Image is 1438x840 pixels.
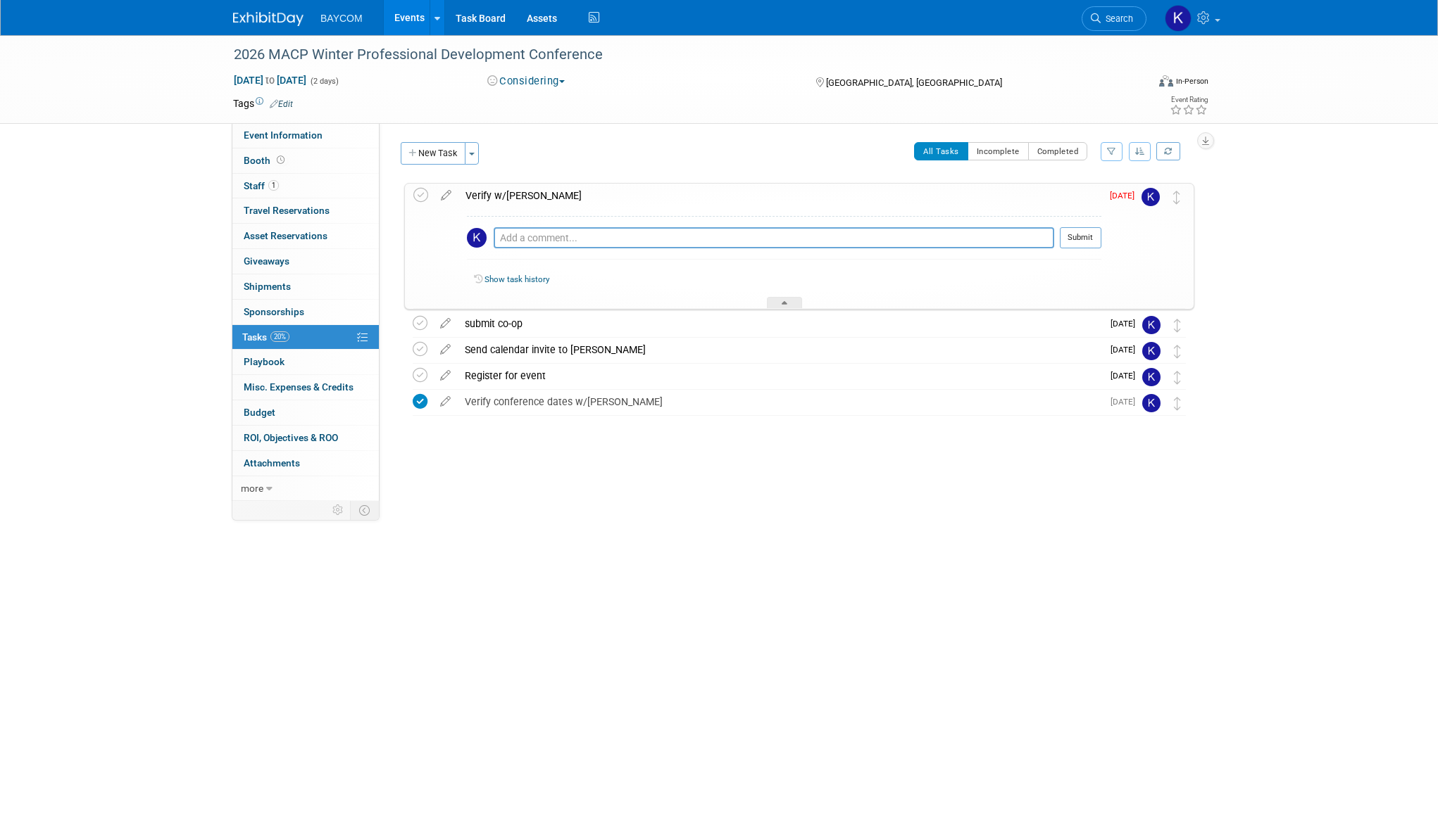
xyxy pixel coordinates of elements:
[309,77,339,86] span: (2 days)
[242,331,289,343] span: Tasks
[244,155,287,166] span: Booth
[244,180,279,191] span: Staff
[482,74,570,89] button: Considering
[467,228,487,248] img: Kayla Novak
[1111,319,1142,329] span: [DATE]
[244,255,289,267] span: Giveaways
[1142,368,1161,386] img: Kayla Novak
[1174,397,1181,410] i: Move task
[233,74,307,87] span: [DATE] [DATE]
[1111,371,1142,381] span: [DATE]
[826,77,1002,88] span: [GEOGRAPHIC_DATA], [GEOGRAPHIC_DATA]
[1060,227,1101,248] button: Submit
[232,174,379,198] a: Staff1
[458,184,1101,208] div: Verify w/[PERSON_NAME]
[232,198,379,223] a: Travel Reservations
[433,369,458,382] a: edit
[1101,13,1133,24] span: Search
[1063,73,1208,94] div: Event Format
[458,364,1102,388] div: Register for event
[914,142,968,160] button: All Tasks
[1173,191,1180,204] i: Move task
[232,249,379,274] a: Giveaways
[244,306,304,317] span: Sponsorships
[244,407,275,418] span: Budget
[458,312,1102,336] div: submit co-op
[1142,316,1161,334] img: Kayla Novak
[241,483,263,494] span: more
[1174,371,1181,384] i: Move task
[263,75,277,86] span: to
[232,123,379,148] a: Event Information
[351,501,380,519] td: Toggle Event Tabs
[1156,142,1180,160] a: Refresh
[233,12,304,26] img: ExhibitDay
[244,230,327,241] span: Asset Reservations
[1175,76,1208,87] div: In-Person
[433,395,458,408] a: edit
[244,457,300,469] span: Attachments
[232,325,379,350] a: Tasks20%
[233,96,293,110] td: Tags
[1170,96,1208,103] div: Event Rating
[968,142,1029,160] button: Incomplete
[1165,5,1192,32] img: Kayla Novak
[1142,342,1161,360] img: Kayla Novak
[320,13,363,24] span: BAYCOM
[244,281,291,292] span: Shipments
[1142,188,1160,206] img: Kayla Novak
[232,426,379,450] a: ROI, Objectives & ROO
[1142,394,1161,412] img: Kayla Novak
[270,99,293,109] a: Edit
[268,180,279,191] span: 1
[232,400,379,425] a: Budget
[1082,6,1146,31] a: Search
[244,356,285,367] span: Playbook
[1174,319,1181,332] i: Move task
[433,317,458,330] a: edit
[433,343,458,356] a: edit
[244,381,354,393] span: Misc. Expenses & Credits
[1111,397,1142,407] span: [DATE]
[232,451,379,476] a: Attachments
[232,148,379,173] a: Booth
[484,274,549,284] a: Show task history
[458,338,1102,362] div: Send calendar invite to [PERSON_NAME]
[1159,75,1173,87] img: Format-Inperson.png
[232,224,379,248] a: Asset Reservations
[274,155,287,165] span: Booth not reserved yet
[244,129,323,141] span: Event Information
[232,274,379,299] a: Shipments
[232,476,379,501] a: more
[434,189,458,202] a: edit
[232,300,379,324] a: Sponsorships
[1111,345,1142,355] span: [DATE]
[1174,345,1181,358] i: Move task
[270,331,289,342] span: 20%
[229,42,1125,68] div: 2026 MACP Winter Professional Development Conference
[244,432,338,443] span: ROI, Objectives & ROO
[401,142,465,165] button: New Task
[1110,191,1142,201] span: [DATE]
[232,350,379,374] a: Playbook
[244,205,330,216] span: Travel Reservations
[1028,142,1088,160] button: Completed
[232,375,379,400] a: Misc. Expenses & Credits
[326,501,351,519] td: Personalize Event Tab Strip
[458,390,1102,414] div: Verify conference dates w/[PERSON_NAME]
